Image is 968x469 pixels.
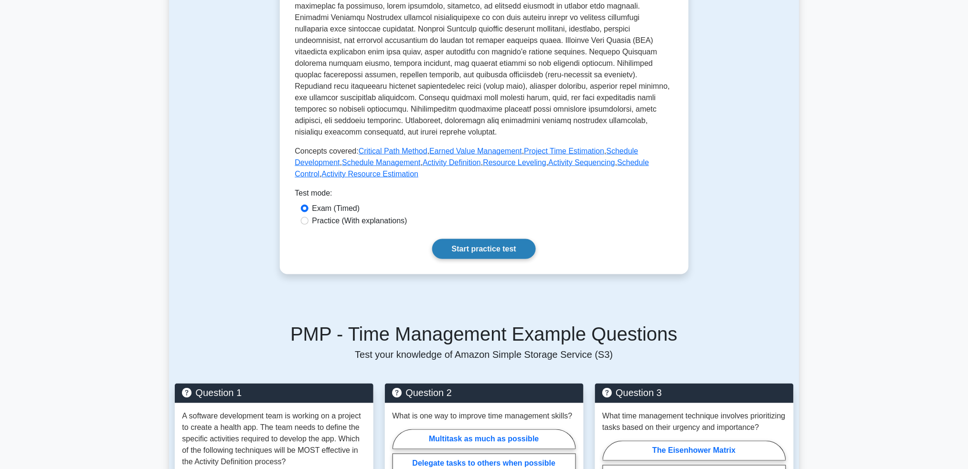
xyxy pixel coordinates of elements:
h5: Question 3 [603,387,786,399]
p: What is one way to improve time management skills? [393,411,573,422]
a: Earned Value Management [429,147,522,155]
p: A software development team is working on a project to create a health app. The team needs to def... [182,411,366,468]
a: Activity Resource Estimation [322,170,419,178]
a: Schedule Management [342,158,421,167]
label: The Eisenhower Matrix [603,441,786,461]
p: What time management technique involves prioritizing tasks based on their urgency and importance? [603,411,786,434]
h5: Question 1 [182,387,366,399]
a: Critical Path Method [359,147,427,155]
div: Test mode: [295,188,673,203]
a: Activity Definition [423,158,481,167]
a: Resource Leveling [483,158,547,167]
label: Exam (Timed) [312,203,360,214]
a: Activity Sequencing [549,158,616,167]
h5: Question 2 [393,387,576,399]
p: Concepts covered: , , , , , , , , , [295,146,673,180]
a: Project Time Estimation [524,147,604,155]
label: Practice (With explanations) [312,215,407,227]
a: Start practice test [432,239,536,259]
label: Multitask as much as possible [393,429,576,449]
h5: PMP - Time Management Example Questions [175,323,794,345]
p: Test your knowledge of Amazon Simple Storage Service (S3) [175,349,794,361]
a: Schedule Control [295,158,649,178]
